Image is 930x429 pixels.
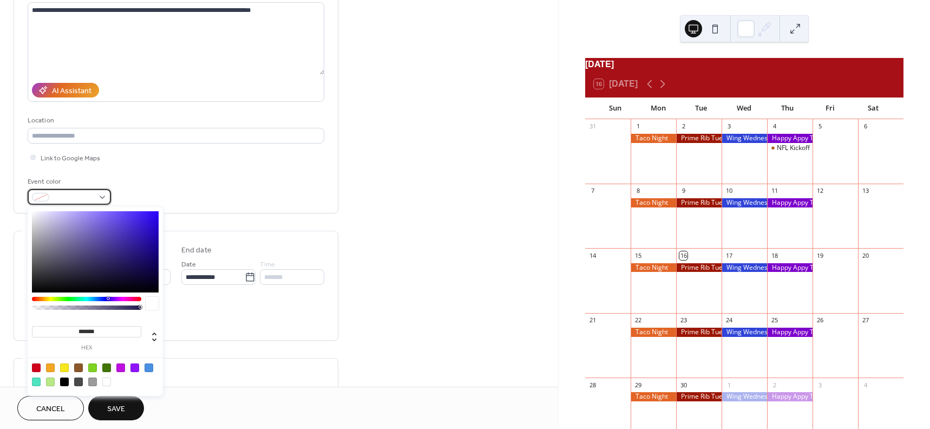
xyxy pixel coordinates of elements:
div: 1 [725,381,733,389]
div: Happy Appy Thursday [767,263,813,272]
div: #9B9B9B [88,378,97,386]
div: 10 [725,187,733,195]
div: Prime Rib Tuesday [676,198,722,207]
div: 23 [679,316,687,324]
div: Taco Night [631,263,676,272]
div: #000000 [60,378,69,386]
div: Mon [637,97,679,119]
div: 12 [816,187,824,195]
div: #50E3C2 [32,378,41,386]
button: Cancel [17,396,84,420]
div: #FFFFFF [102,378,111,386]
div: Wing Wednesday [722,134,767,143]
span: Save [107,404,125,415]
div: 4 [861,381,869,389]
div: 8 [634,187,642,195]
div: 24 [725,316,733,324]
div: #9013FE [130,363,139,372]
div: 16 [679,251,687,259]
div: 11 [770,187,778,195]
div: 22 [634,316,642,324]
div: Wing Wednesday [722,263,767,272]
div: End date [181,245,212,256]
span: Date [181,259,196,270]
div: Taco Night [631,134,676,143]
div: Sun [594,97,637,119]
div: Sat [852,97,895,119]
div: #B8E986 [46,378,55,386]
div: 30 [679,381,687,389]
div: Location [28,115,322,126]
div: Taco Night [631,198,676,207]
div: Event color [28,176,109,187]
div: 7 [588,187,597,195]
span: Cancel [36,404,65,415]
button: Save [88,396,144,420]
div: #4A90E2 [145,363,153,372]
div: 21 [588,316,597,324]
div: #F8E71C [60,363,69,372]
button: AI Assistant [32,83,99,97]
div: 14 [588,251,597,259]
div: 3 [816,381,824,389]
div: 18 [770,251,778,259]
div: 28 [588,381,597,389]
div: 9 [679,187,687,195]
div: 25 [770,316,778,324]
div: Taco Night [631,392,676,401]
div: Tue [680,97,723,119]
div: Prime Rib Tuesday [676,263,722,272]
div: Happy Appy Thursday [767,392,813,401]
div: 3 [725,122,733,131]
div: 2 [770,381,778,389]
div: 19 [816,251,824,259]
div: NFL Kickoff [767,144,813,153]
div: Prime Rib Tuesday [676,392,722,401]
div: Taco Night [631,328,676,337]
div: 5 [816,122,824,131]
div: #417505 [102,363,111,372]
div: 27 [861,316,869,324]
div: NFL Kickoff [777,144,810,153]
span: Time [260,259,275,270]
div: [DATE] [585,58,903,71]
div: 20 [861,251,869,259]
div: 26 [816,316,824,324]
div: 13 [861,187,869,195]
div: Wing Wednesday [722,392,767,401]
div: 15 [634,251,642,259]
div: Fri [809,97,852,119]
div: #F5A623 [46,363,55,372]
div: 2 [679,122,687,131]
div: Prime Rib Tuesday [676,134,722,143]
div: Happy Appy Thursday [767,328,813,337]
label: hex [32,345,141,351]
div: 1 [634,122,642,131]
div: 17 [725,251,733,259]
div: 31 [588,122,597,131]
div: #7ED321 [88,363,97,372]
div: 29 [634,381,642,389]
div: #8B572A [74,363,83,372]
div: Prime Rib Tuesday [676,328,722,337]
div: #D0021B [32,363,41,372]
div: 6 [861,122,869,131]
div: #4A4A4A [74,378,83,386]
div: AI Assistant [52,86,91,97]
div: Thu [766,97,809,119]
div: Happy Appy Thursday [767,198,813,207]
div: 4 [770,122,778,131]
div: Wing Wednesday [722,328,767,337]
div: Happy Appy Thursday [767,134,813,143]
div: Wed [723,97,765,119]
span: Link to Google Maps [41,153,100,164]
div: Wing Wednesday [722,198,767,207]
div: #BD10E0 [116,363,125,372]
